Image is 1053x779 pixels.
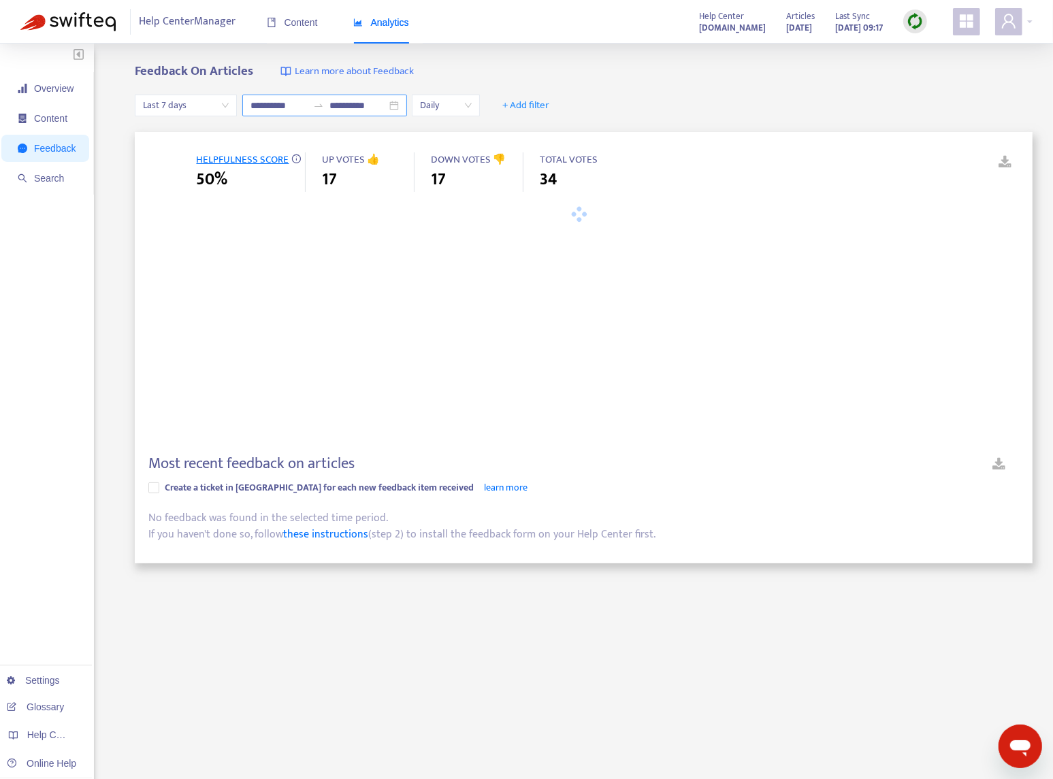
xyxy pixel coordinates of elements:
span: Last 7 days [143,95,229,116]
span: Analytics [353,17,409,28]
button: + Add filter [492,95,560,116]
span: container [18,114,27,123]
span: Search [34,173,64,184]
span: appstore [958,13,975,29]
span: 50% [196,167,227,192]
span: 17 [322,167,337,192]
h4: Most recent feedback on articles [148,454,355,473]
span: Learn more about Feedback [295,64,414,80]
span: HELPFULNESS SCORE [196,151,289,168]
img: sync.dc5367851b00ba804db3.png [907,13,924,30]
strong: [DATE] [786,20,812,35]
span: Help Centers [27,729,83,740]
span: Create a ticket in [GEOGRAPHIC_DATA] for each new feedback item received [165,480,474,495]
div: No feedback was found in the selected time period. [148,510,1019,527]
a: Glossary [7,701,64,712]
a: these instructions [283,525,368,544]
span: Feedback [34,143,76,154]
span: Content [34,113,67,124]
a: Online Help [7,758,76,769]
iframe: メッセージングウィンドウを開くボタン [999,725,1042,768]
span: 17 [431,167,446,192]
span: 34 [540,167,557,192]
b: Feedback On Articles [135,61,253,82]
span: Overview [34,83,74,94]
a: Settings [7,675,60,686]
a: [DOMAIN_NAME] [699,20,766,35]
span: Help Center [699,9,744,24]
span: to [313,100,324,111]
span: signal [18,84,27,93]
a: Learn more about Feedback [280,64,414,80]
img: image-link [280,66,291,77]
span: DOWN VOTES 👎 [431,151,506,168]
span: Help Center Manager [140,9,236,35]
span: TOTAL VOTES [540,151,598,168]
span: Articles [786,9,815,24]
span: swap-right [313,100,324,111]
span: Content [267,17,318,28]
span: user [1001,13,1017,29]
strong: [DATE] 09:17 [835,20,883,35]
img: Swifteq [20,12,116,31]
a: learn more [484,480,528,495]
span: search [18,173,27,183]
span: + Add filter [502,97,549,114]
span: Daily [420,95,472,116]
div: If you haven't done so, follow (step 2) to install the feedback form on your Help Center first. [148,527,1019,543]
span: UP VOTES 👍 [322,151,380,168]
span: message [18,144,27,153]
span: Last Sync [835,9,870,24]
span: area-chart [353,18,363,27]
span: book [267,18,276,27]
